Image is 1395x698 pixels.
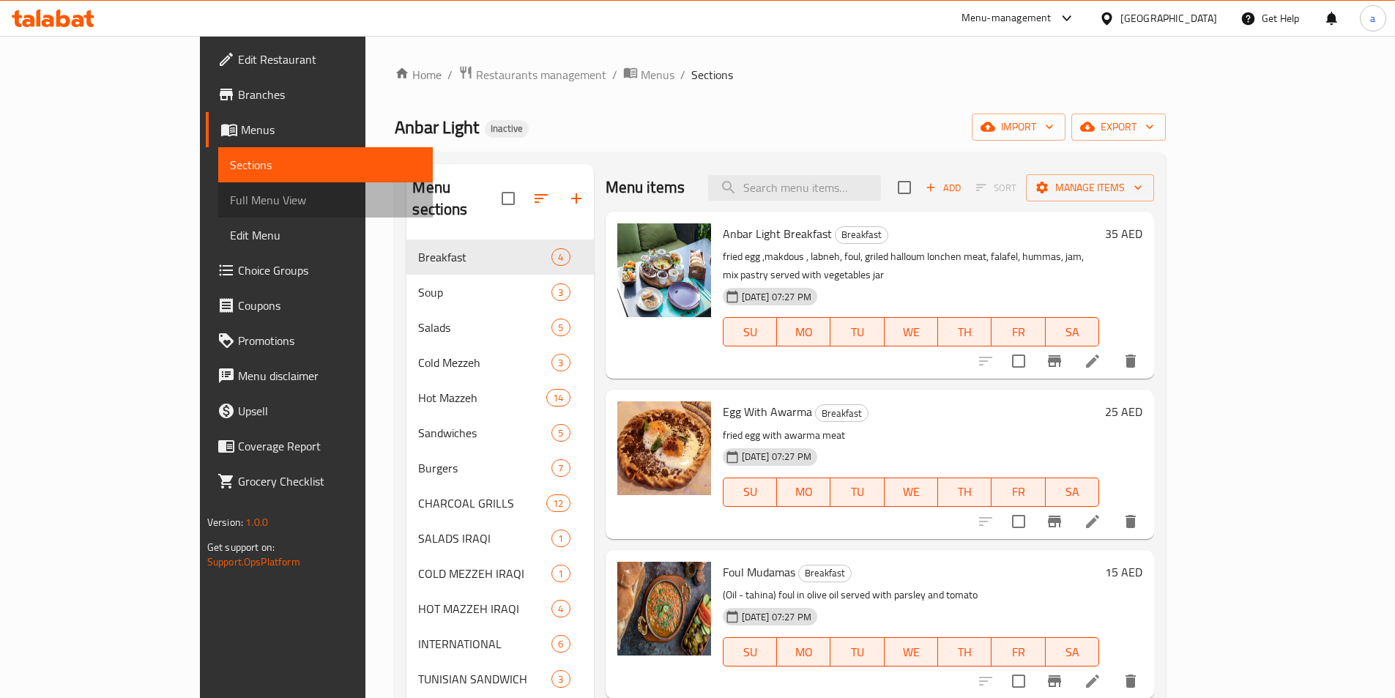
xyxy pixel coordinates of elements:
button: Add section [559,181,594,216]
span: Sections [691,66,733,83]
div: INTERNATIONAL6 [406,626,593,661]
span: Version: [207,513,243,532]
span: WE [890,322,932,343]
span: 1 [552,567,569,581]
span: COLD MEZZEH IRAQI [418,565,551,582]
span: Sort sections [524,181,559,216]
span: Select to update [1003,506,1034,537]
div: items [546,389,570,406]
a: Grocery Checklist [206,464,433,499]
div: Breakfast [418,248,551,266]
span: Breakfast [836,226,888,243]
span: Manage items [1038,179,1142,197]
span: Edit Menu [230,226,421,244]
span: Get support on: [207,538,275,557]
span: TH [944,481,986,502]
span: Menus [241,121,421,138]
span: FR [997,481,1039,502]
span: 5 [552,426,569,440]
span: INTERNATIONAL [418,635,551,653]
a: Edit menu item [1084,352,1101,370]
span: a [1370,10,1375,26]
div: Salads5 [406,310,593,345]
img: Anbar Light Breakfast [617,223,711,317]
button: export [1071,114,1166,141]
span: CHARCOAL GRILLS [418,494,546,512]
div: Breakfast [835,226,888,244]
span: [DATE] 07:27 PM [736,610,817,624]
span: Foul Mudamas [723,561,795,583]
button: Manage items [1026,174,1154,201]
div: Inactive [485,120,529,138]
span: SU [729,481,771,502]
a: Restaurants management [458,65,606,84]
button: MO [777,317,830,346]
span: 1 [552,532,569,546]
div: Cold Mezzeh [418,354,551,371]
div: Menu-management [961,10,1052,27]
span: Select section first [967,177,1026,199]
span: TUNISIAN SANDWICH [418,670,551,688]
span: Select section [889,172,920,203]
span: Sandwiches [418,424,551,442]
a: Upsell [206,393,433,428]
span: HOT MAZZEH IRAQI [418,600,551,617]
div: Breakfast [798,565,852,582]
a: Choice Groups [206,253,433,288]
span: FR [997,642,1039,663]
li: / [680,66,685,83]
h2: Menu items [606,177,685,198]
button: delete [1113,344,1148,379]
button: TU [830,637,884,667]
span: export [1083,118,1154,136]
div: Soup3 [406,275,593,310]
nav: breadcrumb [395,65,1166,84]
span: 1.0.0 [245,513,268,532]
a: Edit Menu [218,218,433,253]
a: Promotions [206,323,433,358]
div: Hot Mazzeh14 [406,380,593,415]
span: Anbar Light Breakfast [723,223,832,245]
button: SA [1046,637,1099,667]
button: WE [885,637,938,667]
a: Full Menu View [218,182,433,218]
span: [DATE] 07:27 PM [736,290,817,304]
span: Coverage Report [238,437,421,455]
span: SA [1052,642,1093,663]
button: TH [938,478,992,507]
div: Breakfast4 [406,240,593,275]
span: 3 [552,356,569,370]
a: Coupons [206,288,433,323]
button: MO [777,637,830,667]
span: TH [944,642,986,663]
span: Select to update [1003,666,1034,697]
span: Edit Restaurant [238,51,421,68]
div: items [546,494,570,512]
div: Sandwiches5 [406,415,593,450]
div: Breakfast [815,404,868,422]
button: SU [723,317,777,346]
span: Sections [230,156,421,174]
span: Coupons [238,297,421,314]
span: Grocery Checklist [238,472,421,490]
span: 3 [552,286,569,300]
a: Coverage Report [206,428,433,464]
span: Breakfast [816,405,868,422]
span: MO [783,481,825,502]
span: 5 [552,321,569,335]
button: SU [723,637,777,667]
button: TU [830,478,884,507]
a: Menus [206,112,433,147]
div: Burgers [418,459,551,477]
button: FR [992,317,1045,346]
button: import [972,114,1065,141]
a: Branches [206,77,433,112]
button: Branch-specific-item [1037,504,1072,539]
a: Edit Restaurant [206,42,433,77]
span: Salads [418,319,551,336]
p: fried egg with awarma meat [723,426,1100,445]
button: MO [777,478,830,507]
